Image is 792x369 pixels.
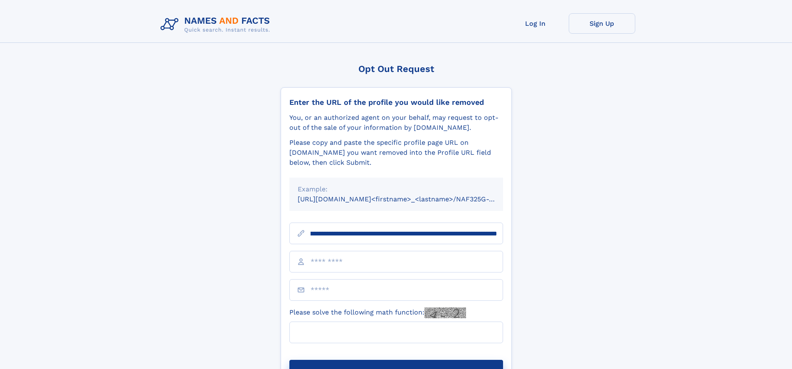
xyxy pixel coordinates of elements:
[289,98,503,107] div: Enter the URL of the profile you would like removed
[281,64,512,74] div: Opt Out Request
[298,184,495,194] div: Example:
[289,307,466,318] label: Please solve the following math function:
[569,13,635,34] a: Sign Up
[289,138,503,168] div: Please copy and paste the specific profile page URL on [DOMAIN_NAME] you want removed into the Pr...
[298,195,519,203] small: [URL][DOMAIN_NAME]<firstname>_<lastname>/NAF325G-xxxxxxxx
[502,13,569,34] a: Log In
[289,113,503,133] div: You, or an authorized agent on your behalf, may request to opt-out of the sale of your informatio...
[157,13,277,36] img: Logo Names and Facts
